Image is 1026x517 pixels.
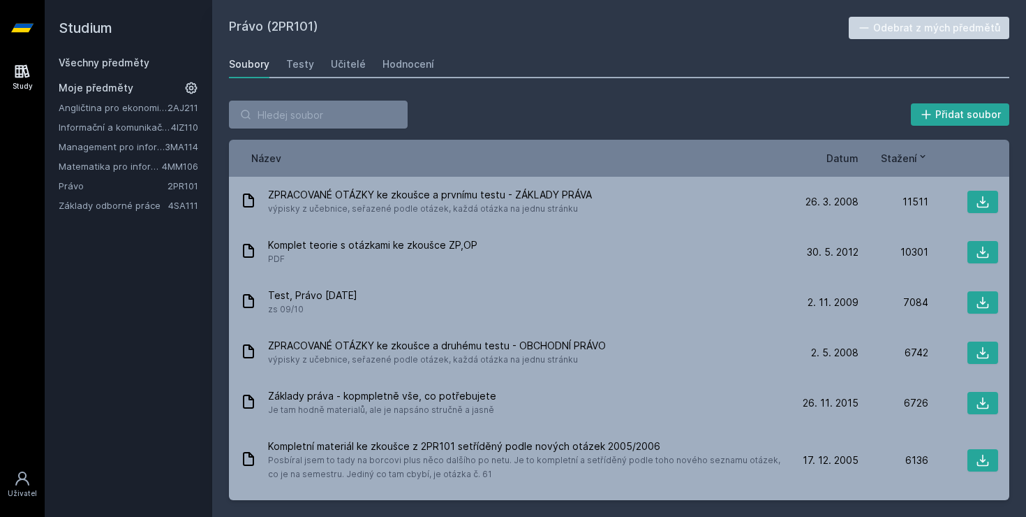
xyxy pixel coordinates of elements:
[229,50,269,78] a: Soubory
[849,17,1010,39] button: Odebrat z mých předmětů
[59,57,149,68] a: Všechny předměty
[803,396,858,410] span: 26. 11. 2015
[268,303,357,316] span: zs 09/10
[59,179,168,193] a: Právo
[803,453,858,467] span: 17. 12. 2005
[59,140,165,154] a: Management pro informatiky a statistiky
[268,188,592,202] span: ZPRACOVANÉ OTÁZKY ke zkoušce a prvnímu testu - ZÁKLADY PRÁVA
[268,289,357,303] span: Test, Právo [DATE]
[162,161,198,172] a: 4MM106
[858,296,928,310] div: 7084
[858,396,928,410] div: 6726
[268,202,592,216] span: výpisky z učebnice, seřazené podle otázek, každá otázka na jednu stránku
[268,439,783,453] span: Kompletní materiál ke zkoušce z 2PR101 setříděný podle nových otázek 2005/2006
[382,57,434,71] div: Hodnocení
[268,252,477,266] span: PDF
[59,81,133,95] span: Moje předměty
[811,346,858,360] span: 2. 5. 2008
[59,120,171,134] a: Informační a komunikační technologie
[268,238,477,252] span: Komplet teorie s otázkami ke zkoušce ZP,OP
[826,151,858,166] button: Datum
[286,57,314,71] div: Testy
[59,101,168,115] a: Angličtina pro ekonomická studia 1 (B2/C1)
[881,151,917,166] span: Stažení
[268,403,496,417] span: Je tam hodně materialů, ale je napsáno stručně a jasně
[229,17,849,39] h2: Právo (2PR101)
[268,339,606,353] span: ZPRACOVANÉ OTÁZKY ke zkoušce a druhému testu - OBCHODNÍ PRÁVO
[251,151,281,166] button: Název
[268,353,606,367] span: výpisky z učebnice, seřazené podle otázek, každá otázka na jednu stránku
[8,488,37,499] div: Uživatel
[881,151,928,166] button: Stažení
[168,180,198,191] a: 2PR101
[3,463,42,506] a: Uživatel
[808,296,858,310] span: 2. 11. 2009
[59,198,168,212] a: Základy odborné práce
[171,122,198,133] a: 4IZ110
[3,56,42,99] a: Study
[807,245,858,259] span: 30. 5. 2012
[805,195,858,209] span: 26. 3. 2008
[165,141,198,152] a: 3MA114
[858,245,928,259] div: 10301
[286,50,314,78] a: Testy
[229,101,408,129] input: Hledej soubor
[858,346,928,360] div: 6742
[168,200,198,211] a: 4SA111
[858,453,928,467] div: 6136
[331,57,366,71] div: Učitelé
[268,453,783,481] span: Posbíral jsem to tady na borcovi plus něco dalšího po netu. Je to kompletní a setříděný podle toh...
[229,57,269,71] div: Soubory
[911,103,1010,126] button: Přidat soubor
[382,50,434,78] a: Hodnocení
[13,81,33,92] div: Study
[331,50,366,78] a: Učitelé
[59,159,162,173] a: Matematika pro informatiky
[168,102,198,113] a: 2AJ211
[268,389,496,403] span: Základy práva - kopmpletně vše, co potřebujete
[858,195,928,209] div: 11511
